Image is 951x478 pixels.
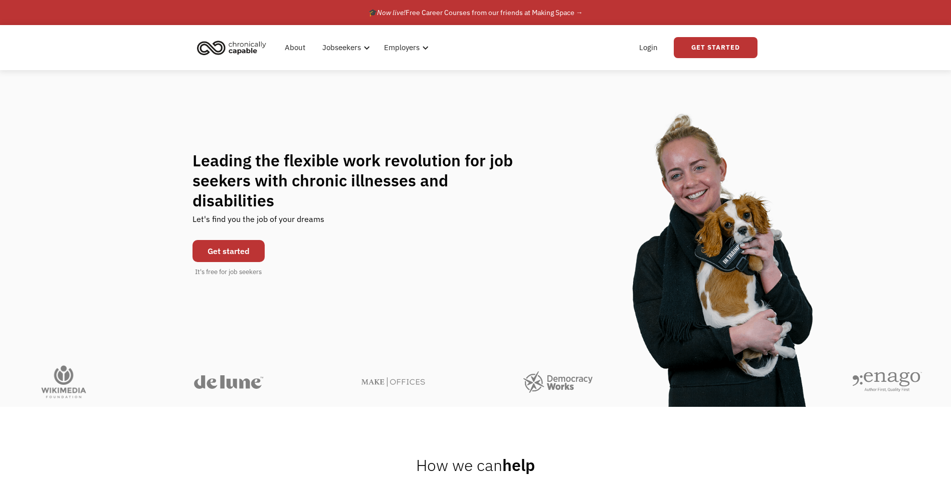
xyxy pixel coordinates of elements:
div: Let's find you the job of your dreams [193,210,324,235]
div: Jobseekers [322,42,361,54]
img: Chronically Capable logo [194,37,269,59]
div: 🎓 Free Career Courses from our friends at Making Space → [368,7,583,19]
a: Get started [193,240,265,262]
h1: Leading the flexible work revolution for job seekers with chronic illnesses and disabilities [193,150,532,210]
em: Now live! [377,8,406,17]
div: It's free for job seekers [195,267,262,277]
h2: help [416,455,535,475]
div: Jobseekers [316,32,373,64]
a: Login [633,32,664,64]
a: About [279,32,311,64]
a: Get Started [674,37,757,58]
span: How we can [416,454,502,475]
div: Employers [384,42,420,54]
div: Employers [378,32,432,64]
a: home [194,37,274,59]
